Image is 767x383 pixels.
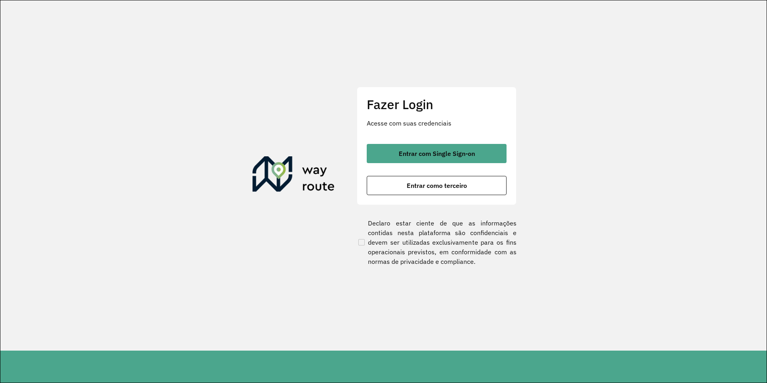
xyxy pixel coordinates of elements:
span: Entrar com Single Sign-on [399,150,475,157]
button: button [367,144,507,163]
label: Declaro estar ciente de que as informações contidas nesta plataforma são confidenciais e devem se... [357,218,517,266]
button: button [367,176,507,195]
h2: Fazer Login [367,97,507,112]
span: Entrar como terceiro [407,182,467,189]
p: Acesse com suas credenciais [367,118,507,128]
img: Roteirizador AmbevTech [252,156,335,195]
